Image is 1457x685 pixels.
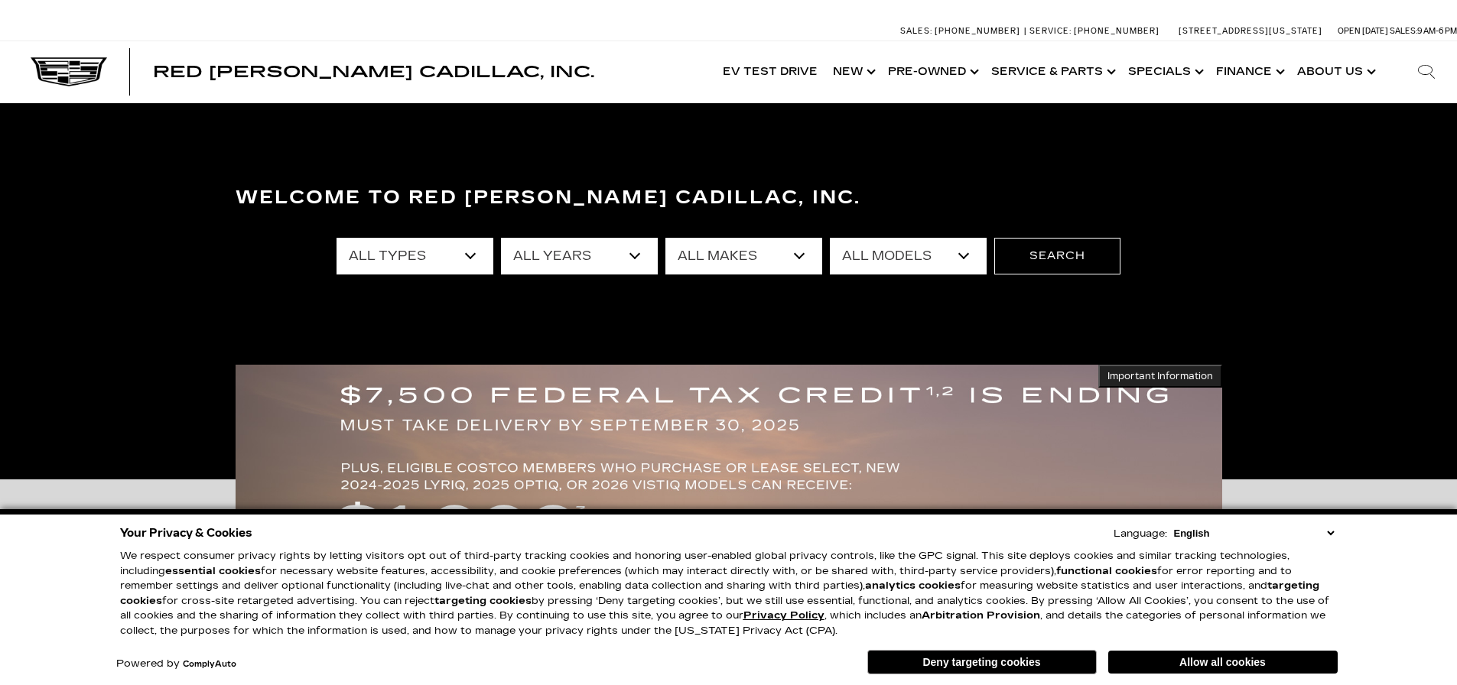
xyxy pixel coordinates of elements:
[1098,365,1222,388] button: Important Information
[865,579,961,592] strong: analytics cookies
[1107,370,1213,382] span: Important Information
[120,579,1319,607] strong: targeting cookies
[1114,529,1167,539] div: Language:
[922,609,1040,622] strong: Arbitration Provision
[1170,526,1338,541] select: Language Select
[994,238,1120,274] button: Search
[715,41,825,102] a: EV Test Drive
[825,41,880,102] a: New
[1208,41,1290,102] a: Finance
[120,549,1338,638] p: We respect consumer privacy rights by letting visitors opt out of third-party tracking cookies an...
[880,41,984,102] a: Pre-Owned
[900,26,932,36] span: Sales:
[153,63,594,81] span: Red [PERSON_NAME] Cadillac, Inc.
[1179,26,1322,36] a: [STREET_ADDRESS][US_STATE]
[1108,651,1338,674] button: Allow all cookies
[153,64,594,80] a: Red [PERSON_NAME] Cadillac, Inc.
[501,238,658,274] select: Filter by year
[1056,565,1157,577] strong: functional cookies
[1390,26,1417,36] span: Sales:
[984,41,1120,102] a: Service & Parts
[31,57,107,86] img: Cadillac Dark Logo with Cadillac White Text
[183,660,236,669] a: ComplyAuto
[434,595,532,607] strong: targeting cookies
[900,27,1024,35] a: Sales: [PHONE_NUMBER]
[1074,26,1159,36] span: [PHONE_NUMBER]
[1290,41,1381,102] a: About Us
[165,565,261,577] strong: essential cookies
[120,522,252,544] span: Your Privacy & Cookies
[1338,26,1388,36] span: Open [DATE]
[1417,26,1457,36] span: 9 AM-6 PM
[743,609,824,622] a: Privacy Policy
[1024,27,1163,35] a: Service: [PHONE_NUMBER]
[867,650,1097,674] button: Deny targeting cookies
[830,238,987,274] select: Filter by model
[665,238,822,274] select: Filter by make
[236,183,1222,213] h3: Welcome to Red [PERSON_NAME] Cadillac, Inc.
[337,238,493,274] select: Filter by type
[116,659,236,669] div: Powered by
[935,26,1020,36] span: [PHONE_NUMBER]
[1120,41,1208,102] a: Specials
[1029,26,1072,36] span: Service:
